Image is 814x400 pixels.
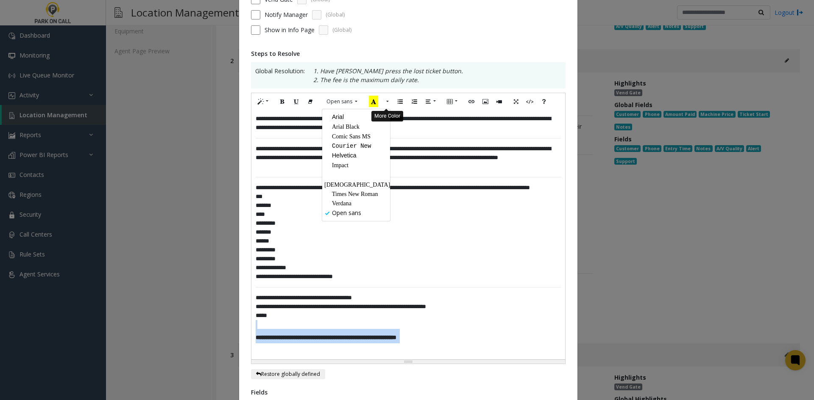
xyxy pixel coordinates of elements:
[251,360,565,364] div: Resize
[324,122,360,130] a: Arial Black
[324,189,390,199] li: Times New Roman
[251,369,325,379] button: Restore globally defined
[478,95,493,108] button: Picture
[332,162,348,168] span: Impact
[254,95,273,108] button: Style
[255,66,305,84] span: Global Resolution:
[364,95,383,108] button: Recent Color
[332,133,371,139] span: Comic Sans MS
[382,95,391,108] button: More Color
[324,151,390,160] li: Helvetica
[324,170,390,188] a: [DEMOGRAPHIC_DATA]
[464,95,479,108] button: Link (CTRL+K)
[332,123,360,130] span: Arial Black
[305,66,463,84] p: 1. Have [PERSON_NAME] press the lost ticket button. 2. The fee is the maximum daily rate.
[324,161,348,169] a: Impact
[324,112,390,122] li: Arial
[324,121,390,131] li: Arial Black
[492,95,507,108] button: Video
[324,189,378,197] a: Times New Roman
[324,141,390,151] li: Courier New
[332,200,351,207] span: Verdana
[324,151,357,159] a: Helvetica
[332,26,351,34] span: (Global)
[275,95,290,108] button: Bold (CTRL+B)
[509,95,523,108] button: Full Screen
[332,143,371,149] span: Courier New
[407,95,421,108] button: Ordered list (CTRL+SHIFT+NUM8)
[251,388,566,397] div: Fields
[393,95,407,108] button: Unordered list (CTRL+SHIFT+NUM7)
[523,95,537,108] button: Code View
[332,190,378,197] span: Times New Roman
[332,209,361,217] span: Open sans
[332,152,357,159] span: Helvetica
[324,132,371,140] a: Comic Sans MS
[324,113,344,121] a: Arial
[322,109,390,221] ul: Font Family
[324,170,390,189] li: Tahoma
[324,181,390,188] span: [DEMOGRAPHIC_DATA]
[371,110,403,121] div: More Color
[324,141,371,149] a: Courier New
[289,95,304,108] button: Underline (CTRL+U)
[326,98,352,105] span: Open sans
[251,49,566,58] div: Steps to Resolve
[324,199,390,208] li: Verdana
[537,95,551,108] button: Help
[421,95,440,108] button: Paragraph
[324,209,361,217] a: Open sans
[324,131,390,141] li: Comic Sans MS
[324,160,390,170] li: Impact
[303,95,318,108] button: Remove Font Style (CTRL+\)
[332,113,344,120] span: Arial
[324,208,390,218] li: Open sans
[265,25,315,34] span: Show in Info Page
[443,95,462,108] button: Table
[324,199,351,207] a: Verdana
[322,95,362,108] button: Font Family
